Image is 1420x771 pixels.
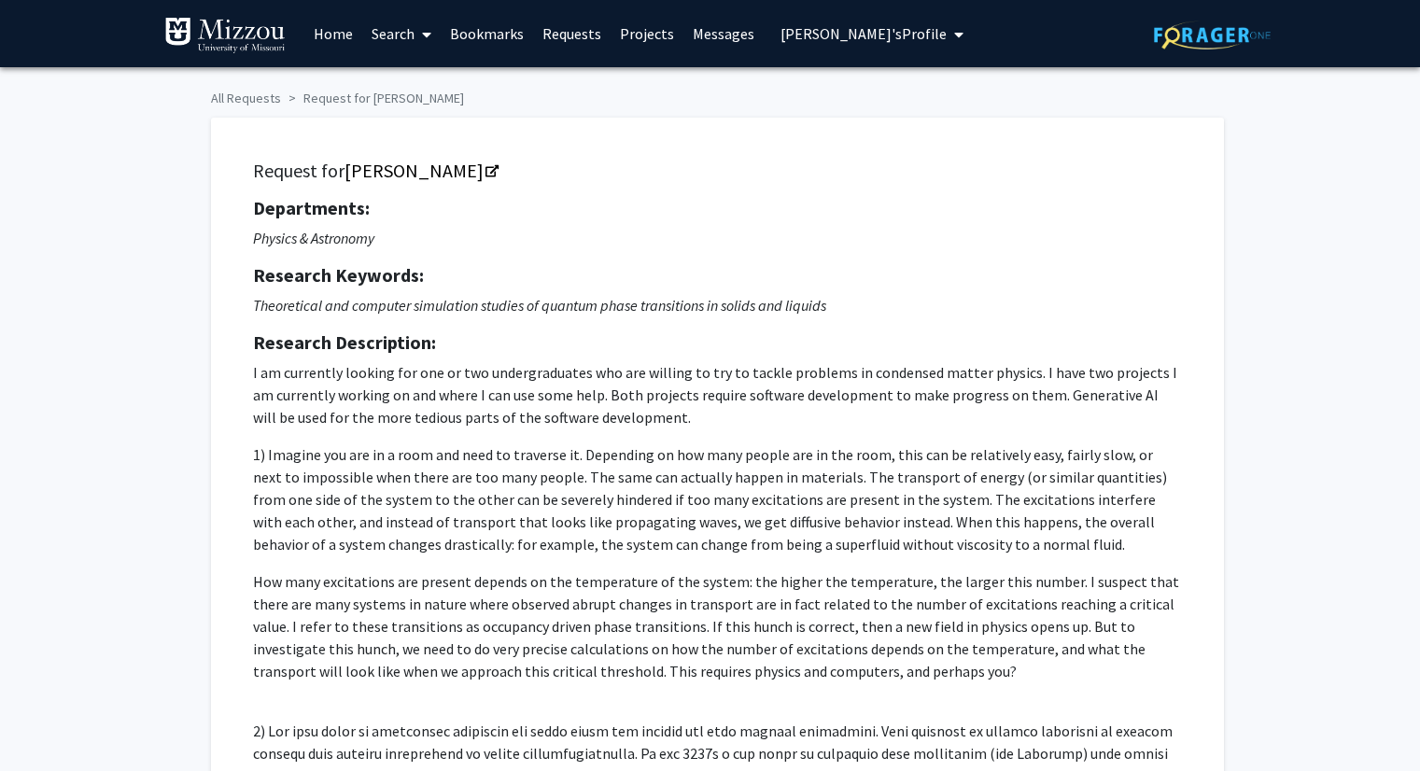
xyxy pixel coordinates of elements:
a: Messages [683,1,764,66]
a: All Requests [211,90,281,106]
span: [PERSON_NAME]'s Profile [780,24,947,43]
p: I am currently looking for one or two undergraduates who are willing to try to tackle problems in... [253,361,1182,428]
strong: Research Description: [253,330,436,354]
img: University of Missouri Logo [164,17,286,54]
a: Projects [611,1,683,66]
strong: Departments: [253,196,370,219]
a: Opens in a new tab [344,159,497,182]
i: Physics & Astronomy [253,229,374,247]
p: 1) Imagine you are in a room and need to traverse it. Depending on how many people are in the roo... [253,443,1182,555]
strong: Research Keywords: [253,263,424,287]
a: Search [362,1,441,66]
ol: breadcrumb [211,81,1210,108]
h5: Request for [253,160,1182,182]
li: Request for [PERSON_NAME] [281,89,464,108]
p: How many excitations are present depends on the temperature of the system: the higher the tempera... [253,570,1182,682]
img: ForagerOne Logo [1154,21,1271,49]
i: Theoretical and computer simulation studies of quantum phase transitions in solids and liquids [253,296,826,315]
a: Requests [533,1,611,66]
a: Bookmarks [441,1,533,66]
a: Home [304,1,362,66]
iframe: Chat [14,687,79,757]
